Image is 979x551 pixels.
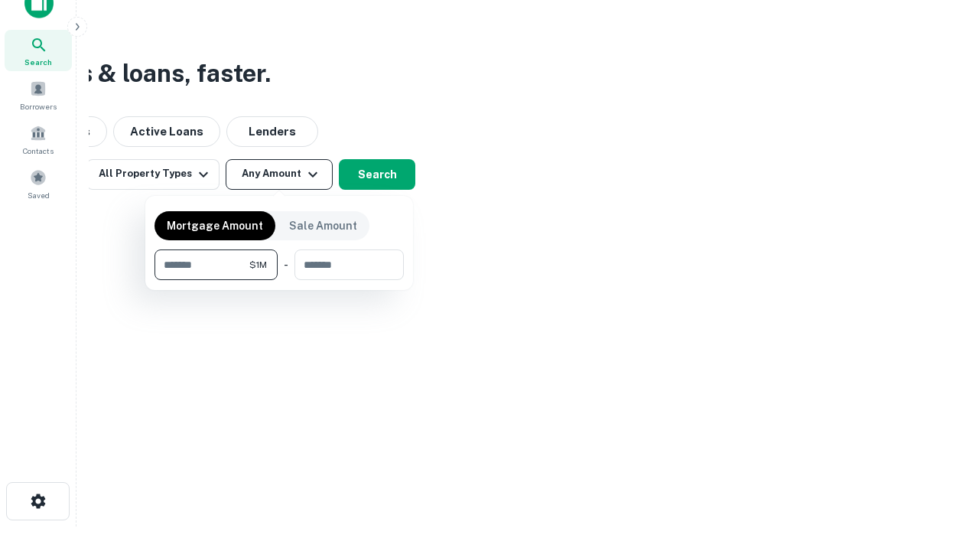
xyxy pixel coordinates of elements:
[284,249,288,280] div: -
[167,217,263,234] p: Mortgage Amount
[249,258,267,272] span: $1M
[289,217,357,234] p: Sale Amount
[903,429,979,502] iframe: Chat Widget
